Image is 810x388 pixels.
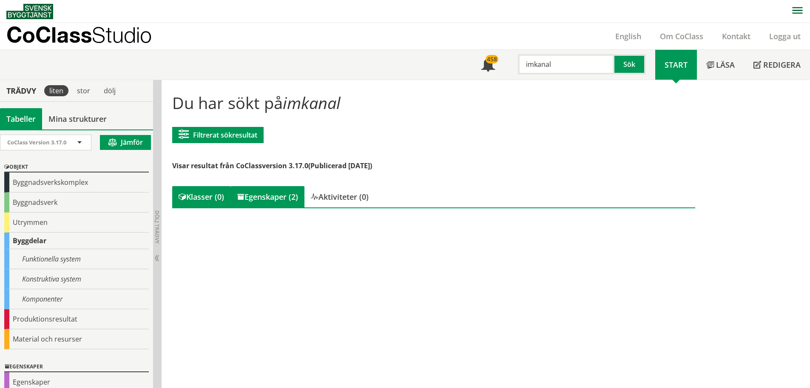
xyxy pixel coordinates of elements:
[7,138,66,146] span: CoClass Version 3.17.0
[651,31,713,41] a: Om CoClass
[4,172,149,193] div: Byggnadsverkskomplex
[42,108,113,129] a: Mina strukturer
[486,55,498,63] div: 458
[763,60,801,70] span: Redigera
[760,31,810,41] a: Logga ut
[4,269,149,289] div: Konstruktiva system
[153,210,161,244] span: Dölj trädvy
[44,85,68,96] div: liten
[697,50,744,80] a: Läsa
[655,50,697,80] a: Start
[230,186,304,207] div: Egenskaper (2)
[172,161,308,170] span: Visar resultat från CoClassversion 3.17.0
[4,213,149,233] div: Utrymmen
[614,54,646,75] button: Sök
[744,50,810,80] a: Redigera
[99,85,121,96] div: dölj
[481,59,495,72] span: Notifikationer
[304,186,375,207] div: Aktiviteter (0)
[4,162,149,172] div: Objekt
[6,30,152,40] p: CoClass
[172,127,264,143] button: Filtrerat sökresultat
[4,309,149,329] div: Produktionsresultat
[4,362,149,372] div: Egenskaper
[665,60,688,70] span: Start
[4,329,149,349] div: Material och resurser
[172,93,695,112] h1: Du har sökt på
[713,31,760,41] a: Kontakt
[4,249,149,269] div: Funktionella system
[4,233,149,249] div: Byggdelar
[606,31,651,41] a: English
[308,161,372,170] span: (Publicerad [DATE])
[2,86,41,95] div: Trädvy
[172,186,230,207] div: Klasser (0)
[283,92,341,114] span: imkanal
[6,4,53,19] img: Svensk Byggtjänst
[4,193,149,213] div: Byggnadsverk
[92,22,152,47] span: Studio
[72,85,95,96] div: stor
[518,54,614,75] input: Sök
[100,135,151,150] button: Jämför
[4,289,149,309] div: Komponenter
[716,60,735,70] span: Läsa
[472,50,504,80] a: 458
[6,23,170,49] a: CoClassStudio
